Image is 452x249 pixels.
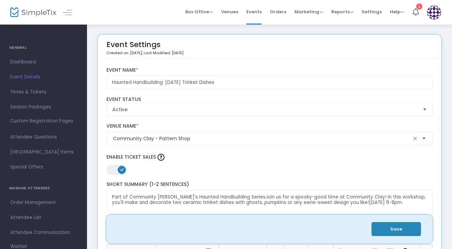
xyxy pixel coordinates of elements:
span: Short Summary (1-2 Sentences) [106,181,189,188]
span: Reports [331,9,353,15]
input: Select Venue [113,135,411,142]
label: Venue Name [106,123,433,129]
span: [GEOGRAPHIC_DATA] Items [10,148,77,157]
span: Event Details [10,73,77,82]
span: Times & Tickets [10,88,77,97]
span: Attendee Communication [10,228,77,237]
span: Settings [362,3,382,20]
span: Venues [221,3,238,20]
span: Box Office [185,9,213,15]
span: Orders [270,3,286,20]
span: Attendee Questions [10,133,77,142]
span: Attendee List [10,213,77,222]
span: Active [112,106,418,113]
span: Help [390,9,404,15]
button: Select [419,132,429,146]
button: Select [420,103,429,116]
label: Tell us about your event [103,222,436,245]
span: , Last Modified: [DATE] [142,50,184,56]
label: Event Status [106,97,433,103]
span: clear [411,134,419,143]
span: Season Packages [10,103,77,112]
span: Order Management [10,198,77,207]
span: Marketing [294,9,323,15]
span: Events [246,3,262,20]
h4: MANAGE ATTENDEES [9,181,78,195]
span: Custom Registration Pages [10,118,73,124]
label: Event Name [106,67,433,73]
h4: GENERAL [9,41,78,55]
span: Dashboard [10,58,77,67]
button: Save [371,222,421,236]
input: Enter Event Name [106,76,433,90]
span: ON [120,168,123,171]
div: 1 [416,3,422,10]
span: Special Offers [10,163,77,172]
div: Event Settings [106,38,184,58]
img: question-mark [158,154,164,161]
label: Enable Ticket Sales [106,152,433,162]
p: Created on: [DATE] [106,50,184,56]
